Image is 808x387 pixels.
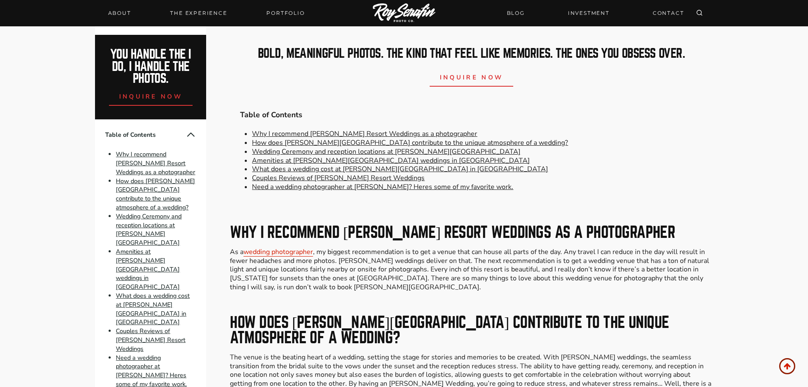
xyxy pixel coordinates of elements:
button: Collapse Table of Contents [186,130,196,140]
span: Table of Contents [240,110,702,119]
a: About [103,7,136,19]
a: How does [PERSON_NAME][GEOGRAPHIC_DATA] contribute to the unique atmosphere of a wedding? [116,177,195,212]
a: inquire now [109,85,193,106]
nav: Primary Navigation [103,7,310,19]
h2: How does [PERSON_NAME][GEOGRAPHIC_DATA] contribute to the unique atmosphere of a wedding? [230,315,713,345]
a: What does a wedding cost at [PERSON_NAME][GEOGRAPHIC_DATA] in [GEOGRAPHIC_DATA] [252,164,548,174]
span: Table of Contents [105,130,186,139]
nav: Table of Contents [230,100,713,201]
a: THE EXPERIENCE [165,7,232,19]
h2: bold, meaningful photos. The kind that feel like memories. The ones you obsess over. [230,48,713,60]
p: As a , my biggest recommendation is to get a venue that can house all parts of the day. Any trave... [230,248,713,292]
a: Why I recommend [PERSON_NAME] Resort Weddings as a photographer [252,129,477,138]
button: View Search Form [693,7,705,19]
a: Amenities at [PERSON_NAME][GEOGRAPHIC_DATA] weddings in [GEOGRAPHIC_DATA] [252,156,530,165]
a: Wedding Ceremony and reception locations at [PERSON_NAME][GEOGRAPHIC_DATA] [252,147,520,156]
img: Logo of Roy Serafin Photo Co., featuring stylized text in white on a light background, representi... [373,3,436,23]
a: Couples Reviews of [PERSON_NAME] Resort Weddings [116,327,185,353]
a: Couples Reviews of [PERSON_NAME] Resort Weddings [252,173,425,183]
a: What does a wedding cost at [PERSON_NAME][GEOGRAPHIC_DATA] in [GEOGRAPHIC_DATA] [116,291,190,326]
h2: You handle the i do, I handle the photos. [104,48,197,85]
a: Amenities at [PERSON_NAME][GEOGRAPHIC_DATA] weddings in [GEOGRAPHIC_DATA] [116,247,180,291]
a: Wedding Ceremony and reception locations at [PERSON_NAME][GEOGRAPHIC_DATA] [116,212,182,247]
nav: Secondary Navigation [502,6,689,20]
h2: Why I recommend [PERSON_NAME] Resort Weddings as a photographer [230,225,713,240]
a: How does [PERSON_NAME][GEOGRAPHIC_DATA] contribute to the unique atmosphere of a wedding? [252,138,568,147]
a: Portfolio [261,7,310,19]
a: CONTACT [648,6,689,20]
a: inquire now [430,66,514,87]
span: inquire now [440,73,503,82]
a: BLOG [502,6,530,20]
a: Why I recommend [PERSON_NAME] Resort Weddings as a photographer [116,150,195,176]
span: inquire now [119,92,183,101]
a: INVESTMENT [563,6,615,20]
a: wedding photographer [243,247,313,257]
a: Need a wedding photographer at [PERSON_NAME]? Heres some of my favorite work. [252,182,513,192]
a: Scroll to top [779,358,795,374]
